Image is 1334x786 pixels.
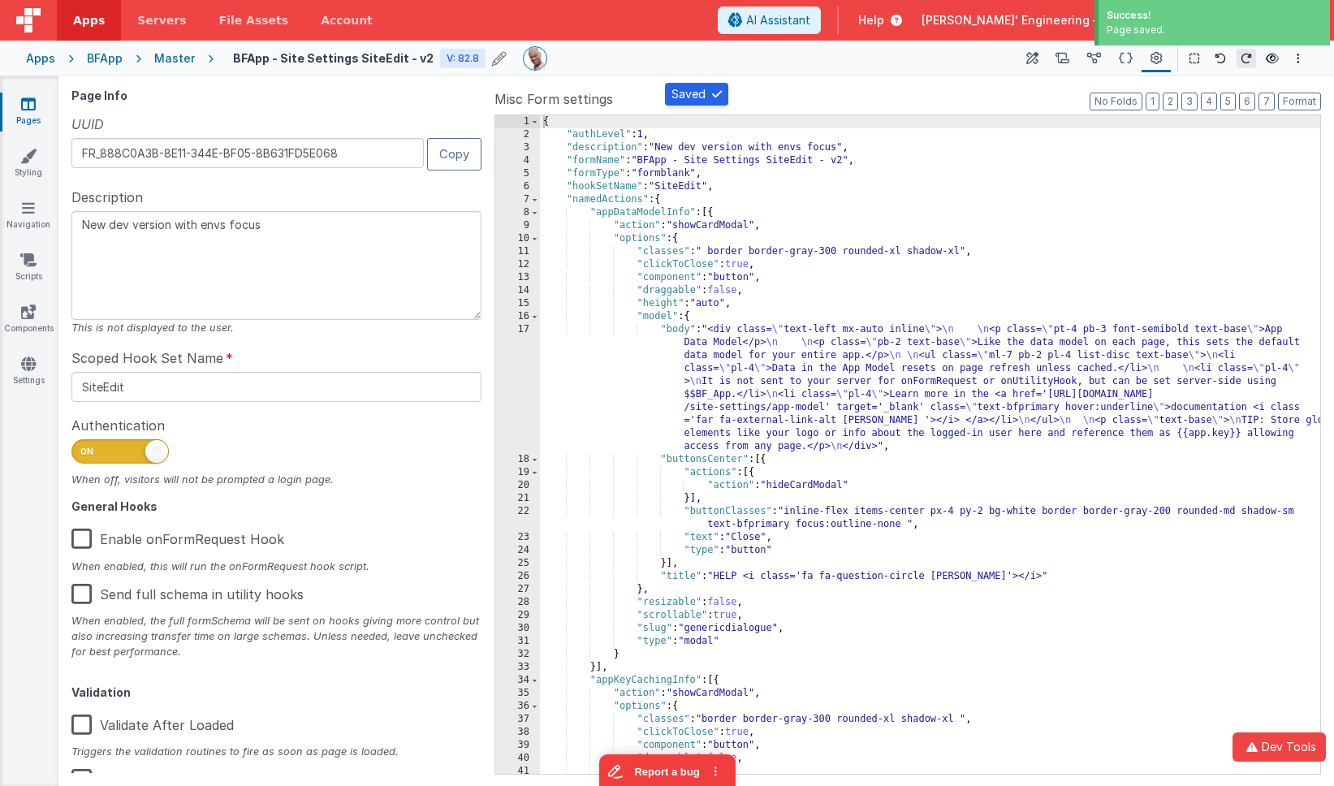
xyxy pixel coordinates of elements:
label: Validate After Loaded [71,705,234,740]
div: 17 [495,323,540,453]
span: Authentication [71,416,165,435]
button: 4 [1201,93,1217,110]
button: No Folds [1090,93,1142,110]
span: Description [71,188,143,207]
div: Master [154,50,195,67]
div: 39 [495,739,540,752]
div: 14 [495,284,540,297]
button: Format [1278,93,1321,110]
strong: Page Info [71,89,127,102]
span: [PERSON_NAME]' Engineering — [922,12,1104,28]
div: 31 [495,635,540,648]
button: AI Assistant [718,6,821,34]
span: Misc Form settings [494,89,613,109]
div: 32 [495,648,540,661]
div: This is not displayed to the user. [71,320,481,335]
div: 34 [495,674,540,687]
span: AI Assistant [746,12,810,28]
div: When enabled, this will run the onFormRequest hook script. [71,559,481,574]
div: 37 [495,713,540,726]
button: [PERSON_NAME]' Engineering — [EMAIL_ADDRESS][DOMAIN_NAME] [922,12,1321,28]
div: 33 [495,661,540,674]
button: 6 [1239,93,1255,110]
div: 21 [495,492,540,505]
div: 38 [495,726,540,739]
div: Success! [1107,8,1322,23]
label: Send full schema in utility hooks [71,574,304,609]
div: 27 [495,583,540,596]
div: Triggers the validation routines to fire as soon as page is loaded. [71,744,481,759]
div: 26 [495,570,540,583]
p: Saved [671,86,706,102]
div: 36 [495,700,540,713]
div: 22 [495,505,540,531]
div: 18 [495,453,540,466]
button: 2 [1163,93,1178,110]
div: 19 [495,466,540,479]
div: 20 [495,479,540,492]
span: File Assets [219,12,289,28]
div: 5 [495,167,540,180]
div: 24 [495,544,540,557]
div: 30 [495,622,540,635]
div: 28 [495,596,540,609]
div: 35 [495,687,540,700]
div: BFApp [87,50,123,67]
button: 1 [1146,93,1159,110]
div: 9 [495,219,540,232]
div: When enabled, the full formSchema will be sent on hooks giving more control but also increasing t... [71,613,481,660]
button: Dev Tools [1233,732,1326,762]
div: Page saved. [1107,23,1322,37]
img: 11ac31fe5dc3d0eff3fbbbf7b26fa6e1 [524,47,546,70]
h4: BFApp - Site Settings SiteEdit - v2 [233,52,434,64]
div: 10 [495,232,540,245]
div: 1 [495,115,540,128]
span: Help [858,12,884,28]
div: 11 [495,245,540,258]
div: 7 [495,193,540,206]
div: 8 [495,206,540,219]
div: 13 [495,271,540,284]
strong: General Hooks [71,499,158,513]
button: Copy [427,138,481,170]
div: 41 [495,765,540,778]
div: 4 [495,154,540,167]
button: Options [1289,49,1308,68]
div: 25 [495,557,540,570]
span: UUID [71,114,104,134]
div: Apps [26,50,55,67]
div: 40 [495,752,540,765]
button: 7 [1258,93,1275,110]
div: 2 [495,128,540,141]
div: 6 [495,180,540,193]
div: 23 [495,531,540,544]
label: Enable onFormRequest Hook [71,519,284,554]
div: 16 [495,310,540,323]
div: 29 [495,609,540,622]
div: When off, visitors will not be prompted a login page. [71,472,481,487]
div: 12 [495,258,540,271]
span: Servers [137,12,186,28]
button: 5 [1220,93,1236,110]
span: Scoped Hook Set Name [71,348,223,368]
div: 3 [495,141,540,154]
span: Apps [73,12,105,28]
div: V: 82.8 [440,49,486,68]
strong: Validation [71,685,131,699]
div: 15 [495,297,540,310]
button: 3 [1181,93,1198,110]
